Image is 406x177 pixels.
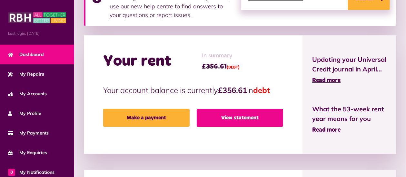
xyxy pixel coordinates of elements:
p: Your account balance is currently in [103,84,283,96]
span: My Payments [8,130,49,136]
span: My Accounts [8,90,47,97]
span: Read more [312,127,341,133]
a: Make a payment [103,109,190,127]
span: debt [253,85,270,95]
span: Updating your Universal Credit journal in April... [312,55,387,74]
span: Dashboard [8,51,44,58]
span: 0 [8,169,15,176]
span: Last login: [DATE] [8,31,66,36]
span: My Repairs [8,71,44,78]
h2: Your rent [103,52,171,71]
a: Updating your Universal Credit journal in April... Read more [312,55,387,85]
span: My Notifications [8,169,54,176]
span: My Enquiries [8,149,47,156]
img: MyRBH [8,11,66,24]
strong: £356.61 [218,85,247,95]
span: Read more [312,78,341,83]
span: In summary [202,51,240,60]
a: What the 53-week rent year means for you Read more [312,104,387,135]
span: My Profile [8,110,41,117]
span: (DEBT) [227,66,240,70]
span: What the 53-week rent year means for you [312,104,387,124]
span: £356.61 [202,62,240,71]
a: View statement [197,109,283,127]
